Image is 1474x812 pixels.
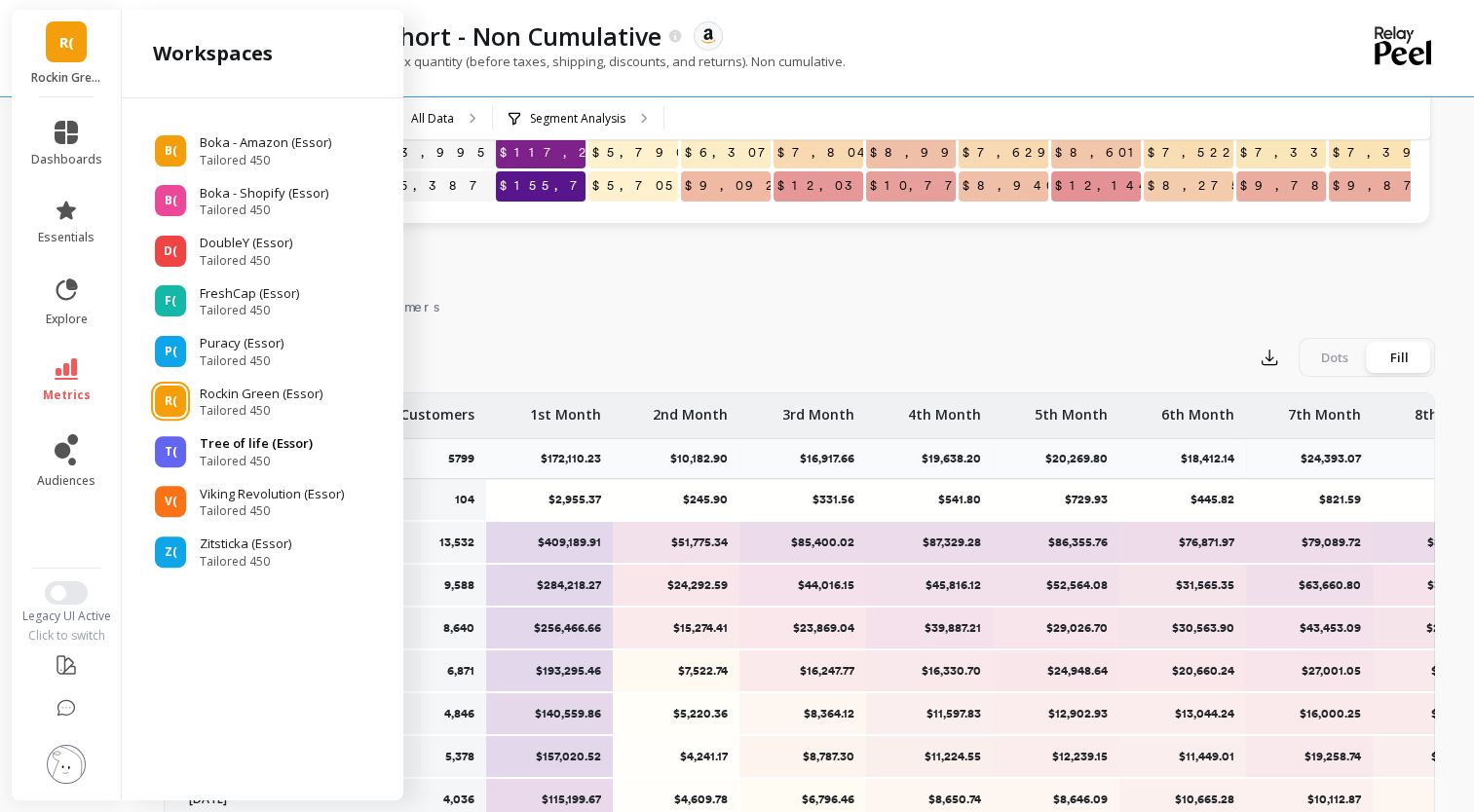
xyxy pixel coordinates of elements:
p: $245.90 [625,492,728,507]
p: Viking Revolution (Essor) [200,485,344,504]
p: $85,400.02 [752,535,854,550]
p: $256,466.66 [499,620,601,636]
span: $5,705.55 [588,171,719,201]
p: 4th Month [908,393,981,424]
p: $541.80 [879,492,981,507]
span: $5,790.98 [588,138,742,167]
span: R( [59,31,74,54]
span: $8,993.07 [866,138,1028,167]
div: Legacy UI Active [12,609,122,624]
span: $6,307.17 [681,138,827,167]
p: $409,189.91 [499,535,601,550]
span: $12,031.43 [774,171,928,201]
p: $193,295.46 [499,663,601,679]
p: $331.56 [752,492,854,507]
p: 4,846 [444,706,474,721]
span: explore [46,312,88,327]
p: Puracy (Essor) [200,334,283,353]
p: Boka - Amazon (Essor) [200,133,331,153]
p: $76,871.97 [1132,535,1234,550]
p: All Data [411,111,454,127]
p: Gross Sales by Cohort - Non Cumulative [197,19,661,53]
p: $16,247.77 [752,663,854,679]
p: $11,597.83 [879,706,981,721]
p: 2nd Month [653,393,728,424]
span: Tailored 450 [200,554,291,570]
p: $445.82 [1132,492,1234,507]
p: 1st Month [530,393,601,424]
p: DoubleY (Essor) [200,234,292,253]
div: Fill [1367,342,1431,373]
a: 5,387 [397,171,496,201]
p: $5,220.36 [625,706,728,721]
p: $19,258.74 [1259,749,1361,764]
div: Click to switch [12,628,122,644]
span: $10,777.57 [866,171,1034,201]
p: 6,871 [447,663,474,679]
p: Customers [400,393,474,424]
span: $8,601.00 [1051,138,1178,167]
button: Switch to New UI [45,581,88,605]
p: $44,016.15 [752,577,854,593]
p: $7,522.74 [625,663,728,679]
p: $18,412.14 [1181,451,1246,466]
p: $27,001.05 [1259,663,1361,679]
span: Tailored 450 [200,153,331,168]
p: $6,796.46 [752,792,854,807]
span: Tailored 450 [200,503,344,519]
p: $8,650.74 [879,792,981,807]
p: $10,112.87 [1259,792,1361,807]
p: 5th Month [1035,393,1108,424]
p: $8,646.09 [1005,792,1108,807]
p: 3rd Month [782,393,854,424]
p: Zitsticka (Essor) [200,535,291,554]
h2: workspaces [153,40,273,67]
p: $39,887.21 [879,620,981,636]
span: F( [165,293,176,309]
p: $11,449.01 [1132,749,1234,764]
p: $11,224.55 [879,749,981,764]
span: $8,275.09 [1144,171,1290,201]
p: $23,869.04 [752,620,854,636]
p: 4,036 [443,792,474,807]
p: Boka - Shopify (Essor) [200,184,328,203]
p: Tree of life (Essor) [200,434,313,454]
p: $63,660.80 [1259,577,1361,593]
span: $7,339.37 [1236,138,1408,167]
p: $157,020.52 [499,749,601,764]
p: $52,564.08 [1005,577,1108,593]
span: $7,629.46 [959,138,1099,167]
p: $24,393.07 [1301,451,1373,466]
p: $86,355.76 [1005,535,1108,550]
p: $4,609.78 [625,792,728,807]
p: 104 [455,492,474,507]
p: 5,378 [445,749,474,764]
p: $20,660.24 [1132,663,1234,679]
p: Sum of gross sales = product price x quantity (before taxes, shipping, discounts, and returns). N... [164,53,846,70]
span: D( [164,243,177,259]
p: $87,329.28 [879,535,981,550]
span: essentials [38,230,94,245]
span: $7,804.54 [774,138,911,167]
span: Tailored 450 [200,253,292,269]
p: 13,532 [439,535,474,550]
div: Dots [1303,342,1367,373]
span: $9,092.09 [681,171,824,201]
p: $43,453.09 [1259,620,1361,636]
p: $2,955.37 [499,492,601,507]
p: $115,199.67 [499,792,601,807]
p: $19,638.20 [922,451,993,466]
span: Tailored 450 [200,353,283,369]
p: $8,787.30 [752,749,854,764]
span: $8,940.60 [959,171,1094,201]
span: $12,144.97 [1051,171,1208,201]
p: $15,274.41 [625,620,728,636]
p: $821.59 [1259,492,1361,507]
p: $12,902.93 [1005,706,1108,721]
p: $24,948.64 [1005,663,1108,679]
p: 8,640 [443,620,474,636]
p: Rockin Green (Essor) [200,385,322,404]
span: $9,781.49 [1236,171,1395,201]
span: audiences [37,473,95,489]
span: $7,522.27 [1144,138,1284,167]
